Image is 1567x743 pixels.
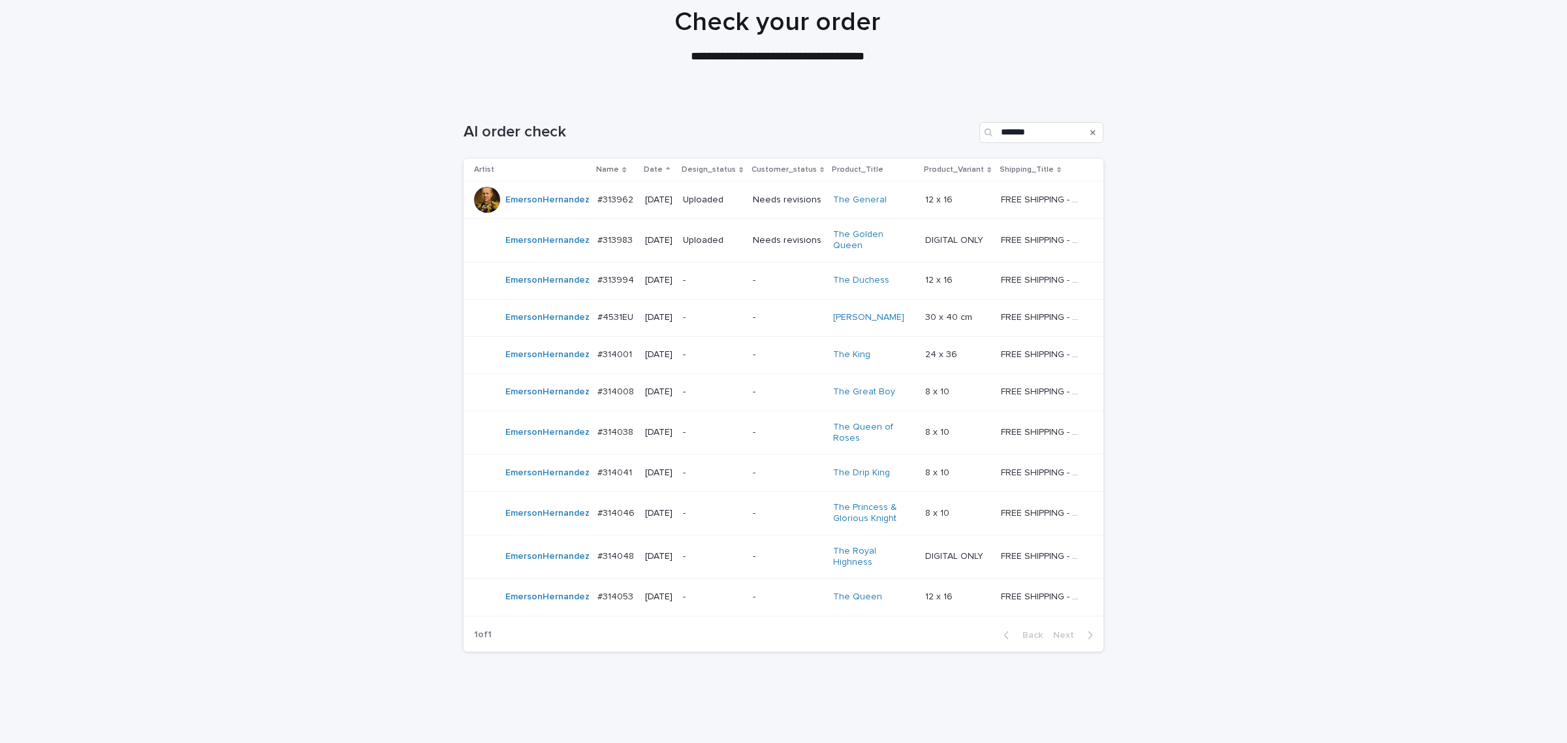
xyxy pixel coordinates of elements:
[464,492,1103,535] tr: EmersonHernandez #314046#314046 [DATE]--The Princess & Glorious Knight 8 x 108 x 10 FREE SHIPPING...
[645,195,673,206] p: [DATE]
[683,592,742,603] p: -
[458,7,1098,38] h1: Check your order
[683,349,742,360] p: -
[597,424,636,438] p: #314038
[464,219,1103,262] tr: EmersonHernandez #313983#313983 [DATE]UploadedNeeds revisionsThe Golden Queen DIGITAL ONLYDIGITAL...
[924,163,984,177] p: Product_Variant
[683,275,742,286] p: -
[753,275,823,286] p: -
[597,548,637,562] p: #314048
[833,467,890,479] a: The Drip King
[1001,347,1085,360] p: FREE SHIPPING - preview in 1-2 business days, after your approval delivery will take 5-10 b.d.
[753,551,823,562] p: -
[1001,548,1085,562] p: FREE SHIPPING - preview in 1-2 business days, after your approval delivery will take 5-10 b.d.
[464,123,974,142] h1: AI order check
[645,592,673,603] p: [DATE]
[683,235,742,246] p: Uploaded
[597,347,635,360] p: #314001
[925,505,952,519] p: 8 x 10
[925,465,952,479] p: 8 x 10
[833,195,887,206] a: The General
[464,336,1103,373] tr: EmersonHernandez #314001#314001 [DATE]--The King 24 x 3624 x 36 FREE SHIPPING - preview in 1-2 bu...
[925,232,986,246] p: DIGITAL ONLY
[505,508,590,519] a: EmersonHernandez
[925,309,975,323] p: 30 x 40 cm
[925,424,952,438] p: 8 x 10
[833,275,889,286] a: The Duchess
[597,505,637,519] p: #314046
[645,349,673,360] p: [DATE]
[925,347,960,360] p: 24 x 36
[753,427,823,438] p: -
[464,299,1103,336] tr: EmersonHernandez #4531EU#4531EU [DATE]--[PERSON_NAME] 30 x 40 cm30 x 40 cm FREE SHIPPING - previe...
[1048,629,1103,641] button: Next
[753,467,823,479] p: -
[596,163,619,177] p: Name
[597,465,635,479] p: #314041
[505,551,590,562] a: EmersonHernandez
[597,589,636,603] p: #314053
[925,589,955,603] p: 12 x 16
[505,387,590,398] a: EmersonHernandez
[1001,384,1085,398] p: FREE SHIPPING - preview in 1-2 business days, after your approval delivery will take 5-10 b.d.
[833,422,915,444] a: The Queen of Roses
[833,502,915,524] a: The Princess & Glorious Knight
[683,467,742,479] p: -
[753,592,823,603] p: -
[1001,232,1085,246] p: FREE SHIPPING - preview in 1-2 business days, after your approval delivery will take 5-10 b.d.
[925,192,955,206] p: 12 x 16
[505,195,590,206] a: EmersonHernandez
[753,312,823,323] p: -
[597,309,636,323] p: #4531EU
[683,387,742,398] p: -
[753,387,823,398] p: -
[505,467,590,479] a: EmersonHernandez
[1001,465,1085,479] p: FREE SHIPPING - preview in 1-2 business days, after your approval delivery will take 5-10 b.d.
[752,163,817,177] p: Customer_status
[1001,589,1085,603] p: FREE SHIPPING - preview in 1-2 business days, after your approval delivery will take 5-10 b.d.
[645,508,673,519] p: [DATE]
[505,427,590,438] a: EmersonHernandez
[833,592,882,603] a: The Queen
[505,349,590,360] a: EmersonHernandez
[474,163,494,177] p: Artist
[645,387,673,398] p: [DATE]
[833,387,895,398] a: The Great Boy
[682,163,736,177] p: Design_status
[597,192,636,206] p: #313962
[645,275,673,286] p: [DATE]
[1001,192,1085,206] p: FREE SHIPPING - preview in 1-2 business days, after your approval delivery will take 5-10 b.d.
[1053,631,1082,640] span: Next
[464,578,1103,616] tr: EmersonHernandez #314053#314053 [DATE]--The Queen 12 x 1612 x 16 FREE SHIPPING - preview in 1-2 b...
[597,232,635,246] p: #313983
[833,546,915,568] a: The Royal Highness
[832,163,883,177] p: Product_Title
[505,592,590,603] a: EmersonHernandez
[1001,272,1085,286] p: FREE SHIPPING - preview in 1-2 business days, after your approval delivery will take 5-10 b.d.
[645,235,673,246] p: [DATE]
[505,235,590,246] a: EmersonHernandez
[925,548,986,562] p: DIGITAL ONLY
[597,384,637,398] p: #314008
[464,619,502,651] p: 1 of 1
[833,349,870,360] a: The King
[1001,505,1085,519] p: FREE SHIPPING - preview in 1-2 business days, after your approval delivery will take 5-10 b.d.
[645,467,673,479] p: [DATE]
[505,312,590,323] a: EmersonHernandez
[683,195,742,206] p: Uploaded
[597,272,637,286] p: #313994
[645,312,673,323] p: [DATE]
[833,229,915,251] a: The Golden Queen
[925,384,952,398] p: 8 x 10
[645,551,673,562] p: [DATE]
[645,427,673,438] p: [DATE]
[464,535,1103,578] tr: EmersonHernandez #314048#314048 [DATE]--The Royal Highness DIGITAL ONLYDIGITAL ONLY FREE SHIPPING...
[644,163,663,177] p: Date
[1001,309,1085,323] p: FREE SHIPPING - preview in 1-2 business days, after your approval delivery will take 6-10 busines...
[464,411,1103,454] tr: EmersonHernandez #314038#314038 [DATE]--The Queen of Roses 8 x 108 x 10 FREE SHIPPING - preview i...
[464,373,1103,411] tr: EmersonHernandez #314008#314008 [DATE]--The Great Boy 8 x 108 x 10 FREE SHIPPING - preview in 1-2...
[683,312,742,323] p: -
[979,122,1103,143] input: Search
[753,349,823,360] p: -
